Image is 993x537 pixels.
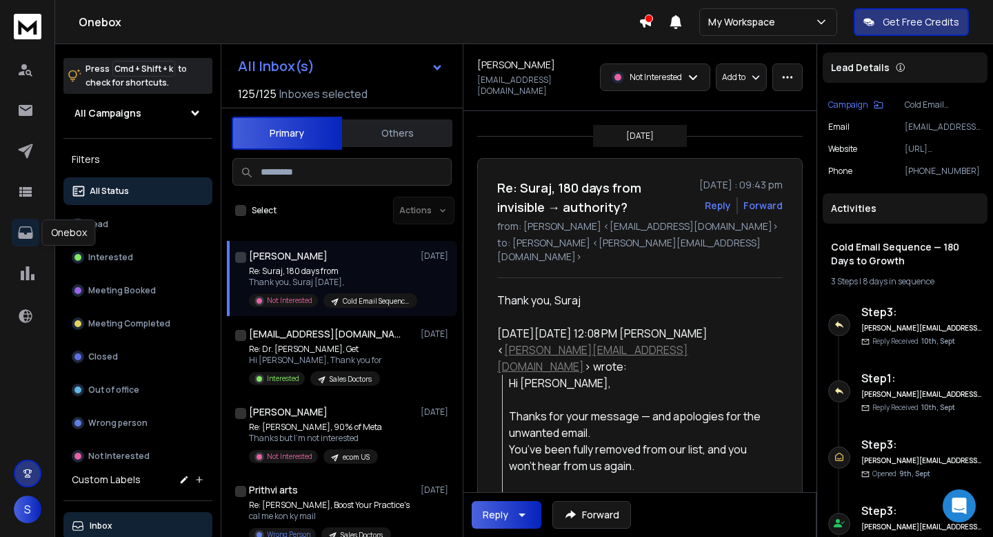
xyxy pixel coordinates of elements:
button: S [14,496,41,523]
span: 9th, Sept [899,469,930,478]
span: Cmd + Shift + k [112,61,175,77]
h1: Cold Email Sequence — 180 Days to Growth [831,240,979,268]
p: [URL][DOMAIN_NAME] [905,144,982,155]
button: All Inbox(s) [227,52,454,80]
p: All Status [90,186,129,197]
p: My Workspace [708,15,781,29]
p: Thank you, Suraj [DATE], [249,277,414,288]
button: Reply [472,501,541,529]
div: Activities [823,193,987,224]
button: Get Free Credits [854,8,969,36]
p: ecom US [343,452,370,462]
p: Thanks but I'm not interested [249,433,382,444]
h3: Filters [63,150,212,169]
p: Campaign [828,99,868,110]
p: Interested [267,373,299,384]
span: 10th, Sept [921,402,955,412]
p: Lead [88,219,108,230]
button: Meeting Completed [63,310,212,338]
h3: Custom Labels [72,473,141,487]
p: Reply Received [872,336,955,346]
button: Others [342,118,452,148]
div: Thanks for your message — and apologies for the unwanted email. [509,408,772,441]
p: [DATE] [421,485,452,496]
button: All Campaigns [63,99,212,127]
h6: [PERSON_NAME][EMAIL_ADDRESS][DOMAIN_NAME] [861,323,982,333]
h1: [PERSON_NAME] [249,405,328,419]
p: [EMAIL_ADDRESS][DOMAIN_NAME] [905,121,982,133]
button: Not Interested [63,442,212,470]
h6: [PERSON_NAME][EMAIL_ADDRESS][DOMAIN_NAME] [861,522,982,532]
h3: Inboxes selected [279,86,368,102]
p: to: [PERSON_NAME] <[PERSON_NAME][EMAIL_ADDRESS][DOMAIN_NAME]> [497,236,783,264]
p: Press to check for shortcuts. [86,62,187,90]
h1: Onebox [79,14,639,30]
p: Out of office [88,384,139,396]
span: 125 / 125 [238,86,277,102]
p: Re: Dr. [PERSON_NAME], Get [249,344,382,355]
p: Reply Received [872,402,955,413]
button: All Status [63,177,212,205]
button: Forward [552,501,631,529]
div: Reply [483,508,508,522]
p: [EMAIL_ADDRESS][DOMAIN_NAME] [477,75,592,97]
div: Hi [PERSON_NAME], [509,375,772,391]
p: [DATE] [421,329,452,340]
h1: Prithvi arts [249,483,298,497]
h1: [EMAIL_ADDRESS][DOMAIN_NAME] [249,327,401,341]
p: Not Interested [267,295,312,306]
p: Closed [88,351,118,362]
p: Email [828,121,850,133]
p: Phone [828,166,852,177]
button: Meeting Booked [63,277,212,304]
button: Reply [705,199,731,213]
p: Cold Email Sequence — 180 Days to Growth [905,99,982,110]
h1: Re: Suraj, 180 days from invisible → authority? [497,178,691,217]
h1: [PERSON_NAME] [477,58,555,72]
span: 3 Steps [831,275,858,287]
p: Meeting Booked [88,285,156,296]
h6: Step 3 : [861,502,982,519]
span: 8 days in sequence [863,275,934,287]
button: Closed [63,343,212,371]
p: Hi [PERSON_NAME], Thank you for [249,355,382,366]
p: Sales Doctors [330,374,372,384]
div: Thank you, Suraj [497,292,772,309]
p: [DATE] [626,130,654,141]
h1: All Inbox(s) [238,59,314,73]
img: logo [14,14,41,39]
a: [PERSON_NAME][EMAIL_ADDRESS][DOMAIN_NAME] [497,342,688,374]
div: [DATE][DATE] 12:08 PM [PERSON_NAME] < > wrote: [497,325,772,375]
p: [PHONE_NUMBER] [905,166,982,177]
button: Primary [232,117,342,150]
p: [DATE] : 09:43 pm [699,178,783,192]
p: Interested [88,252,133,263]
h6: Step 3 : [861,304,982,320]
div: Onebox [42,219,96,246]
p: from: [PERSON_NAME] <[EMAIL_ADDRESS][DOMAIN_NAME]> [497,219,783,233]
h6: Step 3 : [861,436,982,453]
p: Cold Email Sequence — 180 Days to Growth [343,296,409,306]
p: [DATE] [421,407,452,418]
p: Lead Details [831,61,890,75]
h1: [PERSON_NAME] [249,249,328,263]
button: Wrong person [63,409,212,437]
div: You’ve been fully removed from our list, and you won’t hear from us again. [509,441,772,474]
p: Re: [PERSON_NAME], Boost Your Practice's [249,500,410,511]
div: | [831,276,979,287]
p: Inbox [90,520,112,531]
p: Opened [872,469,930,479]
button: Campaign [828,99,883,110]
p: Re: Suraj, 180 days from [249,266,414,277]
h6: Step 1 : [861,370,982,387]
p: Not Interested [88,451,150,462]
button: Out of office [63,376,212,404]
span: 10th, Sept [921,336,955,346]
p: website [828,144,857,155]
p: Not Interested [267,451,312,462]
div: Open Intercom Messenger [943,489,976,523]
h1: All Campaigns [74,106,141,120]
